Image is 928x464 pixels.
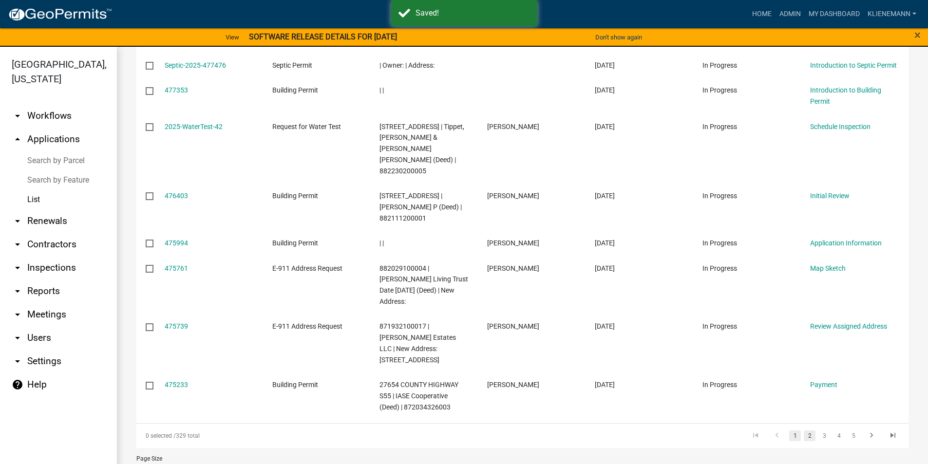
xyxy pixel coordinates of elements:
a: Payment [810,381,837,389]
span: 09/09/2025 [595,322,615,330]
i: arrow_drop_down [12,332,23,344]
a: 475233 [165,381,188,389]
a: 475994 [165,239,188,247]
a: go to last page [884,430,902,441]
a: 4 [833,430,845,441]
a: Schedule Inspection [810,123,871,130]
i: arrow_drop_up [12,133,23,145]
a: Admin [776,5,805,23]
span: 09/11/2025 [595,86,615,94]
span: Lori Kohart [487,322,539,330]
li: page 4 [832,427,846,444]
span: 09/09/2025 [595,239,615,247]
a: 477353 [165,86,188,94]
span: 09/08/2025 [595,381,615,389]
i: help [12,379,23,390]
div: Saved! [416,7,530,19]
span: 27654 COUNTY HIGHWAY S55 | IASE Cooperative (Deed) | 872034326003 [379,381,458,411]
span: 09/09/2025 [595,264,615,272]
span: 882029100004 | Chad J McDonald Living Trust Date October 21, 2024 (Deed) | New Address: [379,264,468,305]
span: In Progress [702,61,737,69]
a: 2025-WaterTest-42 [165,123,223,130]
span: In Progress [702,264,737,272]
span: 0 selected / [146,432,176,439]
a: 3 [818,430,830,441]
i: arrow_drop_down [12,239,23,250]
a: Application Information [810,239,882,247]
span: 09/12/2025 [595,61,615,69]
a: Map Sketch [810,264,846,272]
a: go to previous page [768,430,786,441]
span: Building Permit [272,239,318,247]
span: Request for Water Test [272,123,341,130]
a: 475739 [165,322,188,330]
span: | Owner: | Address: [379,61,435,69]
a: Introduction to Building Permit [810,86,881,105]
a: 1 [789,430,801,441]
a: View [222,29,243,45]
div: 329 total [136,424,441,448]
span: Septic Permit [272,61,312,69]
i: arrow_drop_down [12,285,23,297]
span: Building Permit [272,381,318,389]
a: go to first page [746,430,765,441]
a: 476403 [165,192,188,200]
button: Don't show again [591,29,646,45]
span: Building Permit [272,192,318,200]
li: page 3 [817,427,832,444]
i: arrow_drop_down [12,215,23,227]
strong: SOFTWARE RELEASE DETAILS FOR [DATE] [249,32,397,41]
span: | | [379,86,384,94]
span: | | [379,239,384,247]
span: In Progress [702,123,737,130]
span: Nathan Meyer [487,381,539,389]
span: Lori Kohart [487,192,539,200]
span: In Progress [702,322,737,330]
a: klienemann [864,5,920,23]
span: Kendall Lienemann [487,264,539,272]
button: Close [914,29,921,41]
span: 22510 170TH ST | Aldinger, Layne P (Deed) | 882111200001 [379,192,462,222]
a: Initial Review [810,192,850,200]
a: 2 [804,430,815,441]
span: 09/10/2025 [595,192,615,200]
span: 12634 200TH ST | Tippet, Joshua Logan & Heather Ann (Deed) | 882230200005 [379,123,464,175]
i: arrow_drop_down [12,355,23,367]
span: Kendall Lienemann [487,239,539,247]
span: E-911 Address Request [272,322,342,330]
a: Introduction to Septic Permit [810,61,897,69]
i: arrow_drop_down [12,110,23,122]
a: 5 [848,430,859,441]
span: In Progress [702,86,737,94]
a: Home [748,5,776,23]
a: My Dashboard [805,5,864,23]
span: In Progress [702,381,737,389]
a: Review Assigned Address [810,322,887,330]
li: page 2 [802,427,817,444]
span: × [914,28,921,42]
i: arrow_drop_down [12,309,23,320]
i: arrow_drop_down [12,262,23,274]
li: page 1 [788,427,802,444]
span: 09/11/2025 [595,123,615,130]
a: 475761 [165,264,188,272]
span: Heather Tippet [487,123,539,130]
span: In Progress [702,192,737,200]
span: 871932100017 | DeBuhr Estates LLC | New Address: 26989 Co Hwy S62 [379,322,456,363]
span: In Progress [702,239,737,247]
span: E-911 Address Request [272,264,342,272]
span: Building Permit [272,86,318,94]
li: page 5 [846,427,861,444]
a: Septic-2025-477476 [165,61,226,69]
a: go to next page [862,430,881,441]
